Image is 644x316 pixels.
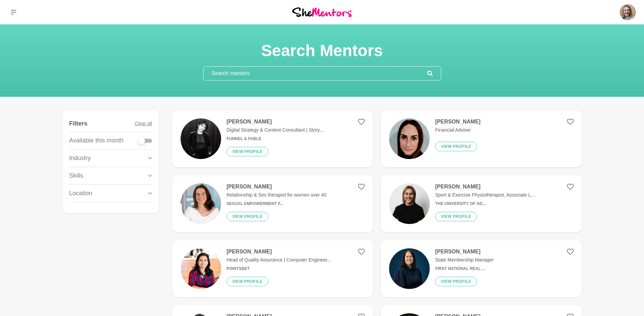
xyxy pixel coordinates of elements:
[389,183,430,224] img: 523c368aa158c4209afe732df04685bb05a795a5-1125x1128.jpg
[226,136,324,141] h6: Funnel & Fable
[435,142,477,151] button: View profile
[435,201,535,206] h6: The University of Ad...
[435,248,494,255] h4: [PERSON_NAME]
[226,266,331,271] h6: PointsBet
[204,67,427,80] input: Search mentors
[435,191,535,199] p: Sport & Exercise Physiotherapist, Associate L...
[181,118,221,159] img: 1044fa7e6122d2a8171cf257dcb819e56f039831-1170x656.jpg
[381,110,581,167] a: [PERSON_NAME]Financial AdviserView profile
[381,175,581,232] a: [PERSON_NAME]Sport & Exercise Physiotherapist, Associate L...The University of Ad...View profile
[226,201,327,206] h6: Sexual Empowerment f...
[181,248,221,289] img: 59f335efb65c6b3f8f0c6c54719329a70c1332df-242x243.png
[435,212,477,221] button: View profile
[226,183,327,190] h4: [PERSON_NAME]
[226,191,327,199] p: Relationship & Sex therapist for women over 40
[435,266,494,271] h6: First National Real ...
[181,183,221,224] img: d6e4e6fb47c6b0833f5b2b80120bcf2f287bc3aa-2570x2447.jpg
[69,136,124,145] p: Available this month
[172,110,373,167] a: [PERSON_NAME]Digital Strategy & Content Consultant | Story...Funnel & FableView profile
[226,248,331,255] h4: [PERSON_NAME]
[389,248,430,289] img: 069e74e823061df2a8545ae409222f10bd8cae5f-900x600.png
[226,256,331,264] p: Head of Quality Assurance | Computer Engineer...
[226,212,268,221] button: View profile
[435,118,480,125] h4: [PERSON_NAME]
[435,127,480,134] p: Financial Adviser
[69,120,88,128] h4: Filters
[226,127,324,134] p: Digital Strategy & Content Consultant | Story...
[389,118,430,159] img: 2462cd17f0db61ae0eaf7f297afa55aeb6b07152-1255x1348.jpg
[620,4,636,20] img: Victoria Wilson
[69,154,91,163] p: Industry
[69,171,84,180] p: Skills
[226,277,268,286] button: View profile
[226,147,268,156] button: View profile
[381,240,581,297] a: [PERSON_NAME]State Membership ManagerFirst National Real ...View profile
[135,116,152,132] button: Clear all
[292,7,352,17] img: She Mentors Logo
[435,183,535,190] h4: [PERSON_NAME]
[203,41,441,61] h1: Search Mentors
[172,240,373,297] a: [PERSON_NAME]Head of Quality Assurance | Computer Engineer...PointsBetView profile
[172,175,373,232] a: [PERSON_NAME]Relationship & Sex therapist for women over 40Sexual Empowerment f...View profile
[435,277,477,286] button: View profile
[435,256,494,264] p: State Membership Manager
[226,118,324,125] h4: [PERSON_NAME]
[69,189,92,198] p: Location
